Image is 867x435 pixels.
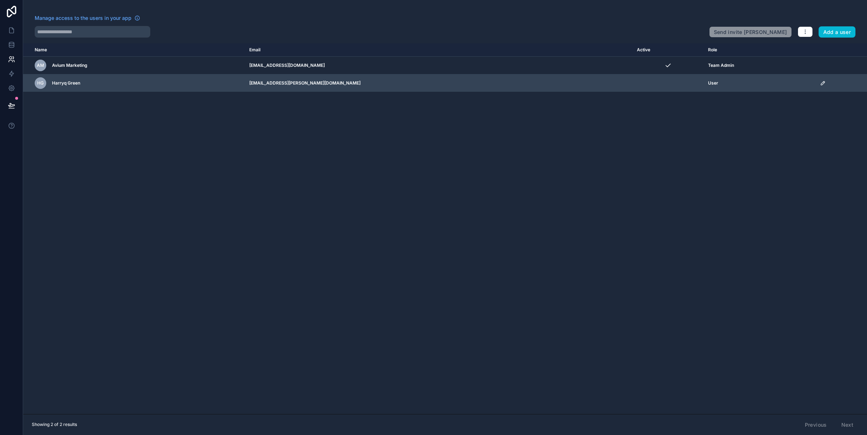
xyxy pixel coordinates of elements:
td: [EMAIL_ADDRESS][PERSON_NAME][DOMAIN_NAME] [245,74,633,92]
td: [EMAIL_ADDRESS][DOMAIN_NAME] [245,57,633,74]
th: Active [633,43,704,57]
span: User [708,80,718,86]
a: Manage access to the users in your app [35,14,140,22]
span: Showing 2 of 2 results [32,422,77,427]
button: Add a user [819,26,856,38]
div: scrollable content [23,43,867,414]
span: AM [37,63,44,68]
span: Harryq Green [52,80,80,86]
span: Team Admin [708,63,734,68]
th: Role [704,43,816,57]
span: HG [37,80,44,86]
th: Name [23,43,245,57]
th: Email [245,43,633,57]
span: Manage access to the users in your app [35,14,131,22]
span: Avium Marketing [52,63,87,68]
